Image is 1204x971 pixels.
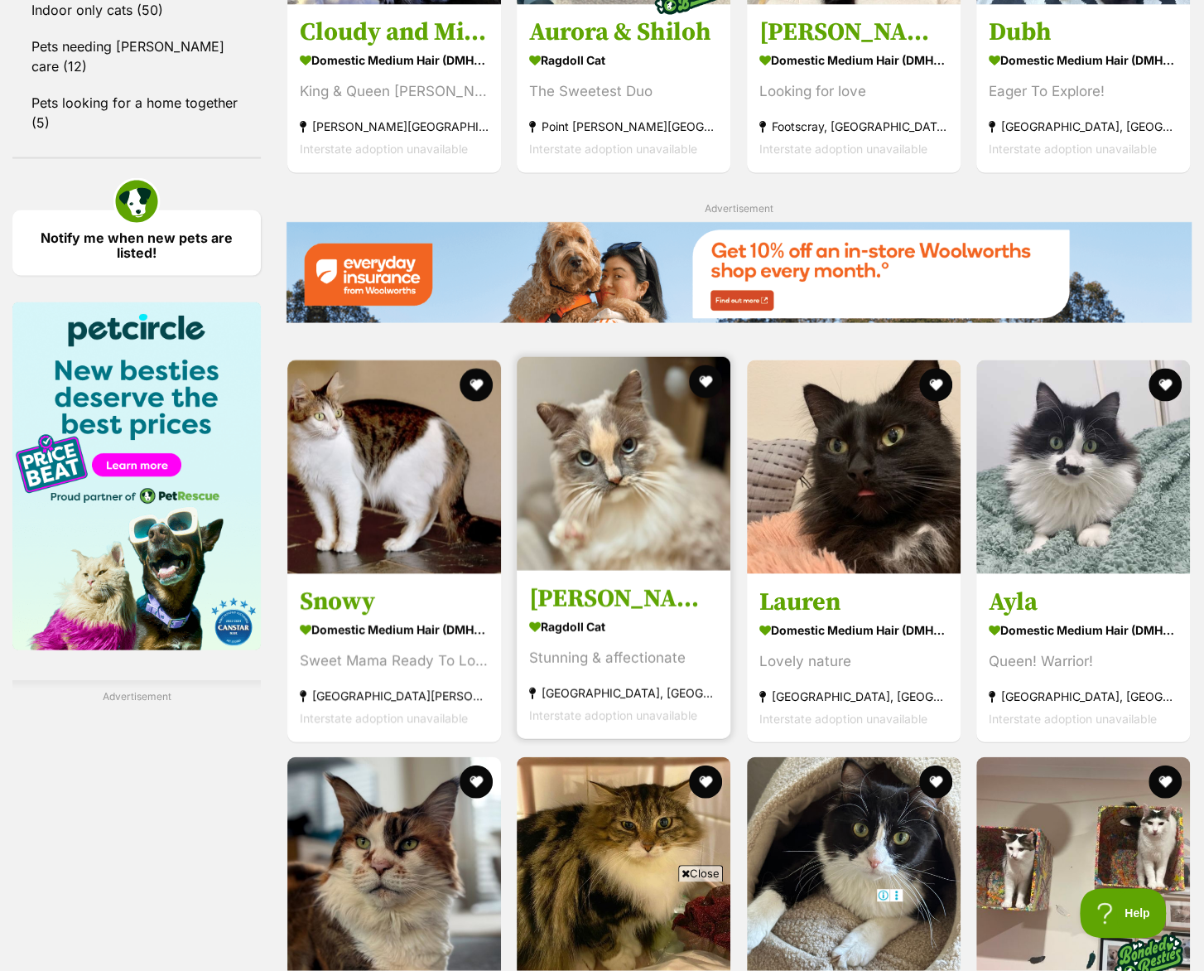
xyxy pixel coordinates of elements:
span: Interstate adoption unavailable [300,710,468,724]
span: Close [678,865,723,882]
a: Notify me when new pets are listed! [12,210,261,275]
div: Sweet Mama Ready To Love [300,649,489,671]
span: Advertisement [705,201,773,214]
h3: Ayla [989,585,1178,616]
strong: [GEOGRAPHIC_DATA][PERSON_NAME][GEOGRAPHIC_DATA] [300,684,489,706]
a: Cloudy and Midnight Domestic Medium Hair (DMH) Cat King & Queen [PERSON_NAME] [PERSON_NAME][GEOGR... [287,3,501,171]
strong: Ragdoll Cat [529,47,718,71]
strong: [PERSON_NAME][GEOGRAPHIC_DATA], [GEOGRAPHIC_DATA] [300,114,489,137]
button: favourite [1149,368,1182,401]
strong: Ragdoll Cat [529,613,718,637]
button: favourite [460,765,493,798]
span: Interstate adoption unavailable [989,141,1157,155]
iframe: Help Scout Beacon - Open [1080,888,1171,938]
img: Leia ☁️ - Domestic Medium Hair (DMH) Cat [517,756,730,970]
span: Interstate adoption unavailable [759,141,927,155]
strong: [GEOGRAPHIC_DATA], [GEOGRAPHIC_DATA] [529,680,718,703]
div: Eager To Explore! [989,80,1178,102]
div: The Sweetest Duo [529,80,718,102]
a: Snowy Domestic Medium Hair (DMH) Cat Sweet Mama Ready To Love [GEOGRAPHIC_DATA][PERSON_NAME][GEOG... [287,572,501,741]
iframe: Advertisement [301,888,903,963]
strong: Domestic Medium Hair (DMH) Cat [759,616,948,640]
a: Dubh Domestic Medium Hair (DMH) Cat Eager To Explore! [GEOGRAPHIC_DATA], [GEOGRAPHIC_DATA] Inters... [976,3,1190,171]
button: favourite [919,368,952,401]
span: Interstate adoption unavailable [300,141,468,155]
img: Ava - Domestic Long Hair (DLH) Cat [747,756,961,970]
div: Stunning & affectionate [529,645,718,668]
span: Interstate adoption unavailable [529,141,697,155]
strong: Point [PERSON_NAME][GEOGRAPHIC_DATA] [529,114,718,137]
a: Pets looking for a home together (5) [12,85,261,140]
a: Ayla Domestic Medium Hair (DMH) Cat Queen! Warrior! [GEOGRAPHIC_DATA], [GEOGRAPHIC_DATA] Intersta... [976,572,1190,741]
a: Pets needing [PERSON_NAME] care (12) [12,29,261,84]
strong: Domestic Medium Hair (DMH) Cat [989,616,1178,640]
img: Lauren - Domestic Medium Hair (DMH) Cat [747,360,961,573]
img: Pet Circle promo banner [12,302,261,650]
h3: Lauren [759,585,948,616]
div: Queen! Warrior! [989,649,1178,671]
strong: Domestic Medium Hair (DMH) Cat [300,47,489,71]
h3: [PERSON_NAME] [529,582,718,613]
div: King & Queen [PERSON_NAME] [300,80,489,102]
img: Katie SUA013991 - Maine Coon Cat [287,756,501,970]
h3: Aurora & Shiloh [529,16,718,47]
span: Interstate adoption unavailable [989,710,1157,724]
div: Looking for love [759,80,948,102]
img: Ayla - Domestic Medium Hair (DMH) Cat [976,360,1190,573]
strong: Footscray, [GEOGRAPHIC_DATA] [759,114,948,137]
a: [PERSON_NAME] Domestic Medium Hair (DMH) Cat Looking for love Footscray, [GEOGRAPHIC_DATA] Inters... [747,3,961,171]
h3: Dubh [989,16,1178,47]
a: Aurora & Shiloh Ragdoll Cat The Sweetest Duo Point [PERSON_NAME][GEOGRAPHIC_DATA] Interstate adop... [517,3,730,171]
img: Sylvia - Ragdoll Cat [517,356,730,570]
a: Everyday Insurance promotional banner [286,221,1192,325]
span: Interstate adoption unavailable [759,710,927,724]
span: Interstate adoption unavailable [529,707,697,721]
img: Snowy - Domestic Medium Hair (DMH) Cat [287,360,501,573]
button: favourite [460,368,493,401]
button: favourite [690,765,723,798]
button: favourite [919,765,952,798]
strong: Domestic Medium Hair (DMH) Cat [989,47,1178,71]
a: [PERSON_NAME] Ragdoll Cat Stunning & affectionate [GEOGRAPHIC_DATA], [GEOGRAPHIC_DATA] Interstate... [517,569,730,737]
div: Lovely nature [759,649,948,671]
h3: Snowy [300,585,489,616]
strong: Domestic Medium Hair (DMH) Cat [300,616,489,640]
strong: [GEOGRAPHIC_DATA], [GEOGRAPHIC_DATA] [759,684,948,706]
h3: Cloudy and Midnight [300,16,489,47]
strong: [GEOGRAPHIC_DATA], [GEOGRAPHIC_DATA] [989,114,1178,137]
strong: Domestic Medium Hair (DMH) Cat [759,47,948,71]
a: Lauren Domestic Medium Hair (DMH) Cat Lovely nature [GEOGRAPHIC_DATA], [GEOGRAPHIC_DATA] Intersta... [747,572,961,741]
img: Everyday Insurance promotional banner [286,221,1192,322]
button: favourite [1149,765,1182,798]
strong: [GEOGRAPHIC_DATA], [GEOGRAPHIC_DATA] [989,684,1178,706]
img: Rebecca & Elliston - Domestic Medium Hair Cat [976,756,1190,970]
h3: [PERSON_NAME] [759,16,948,47]
button: favourite [690,365,723,398]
